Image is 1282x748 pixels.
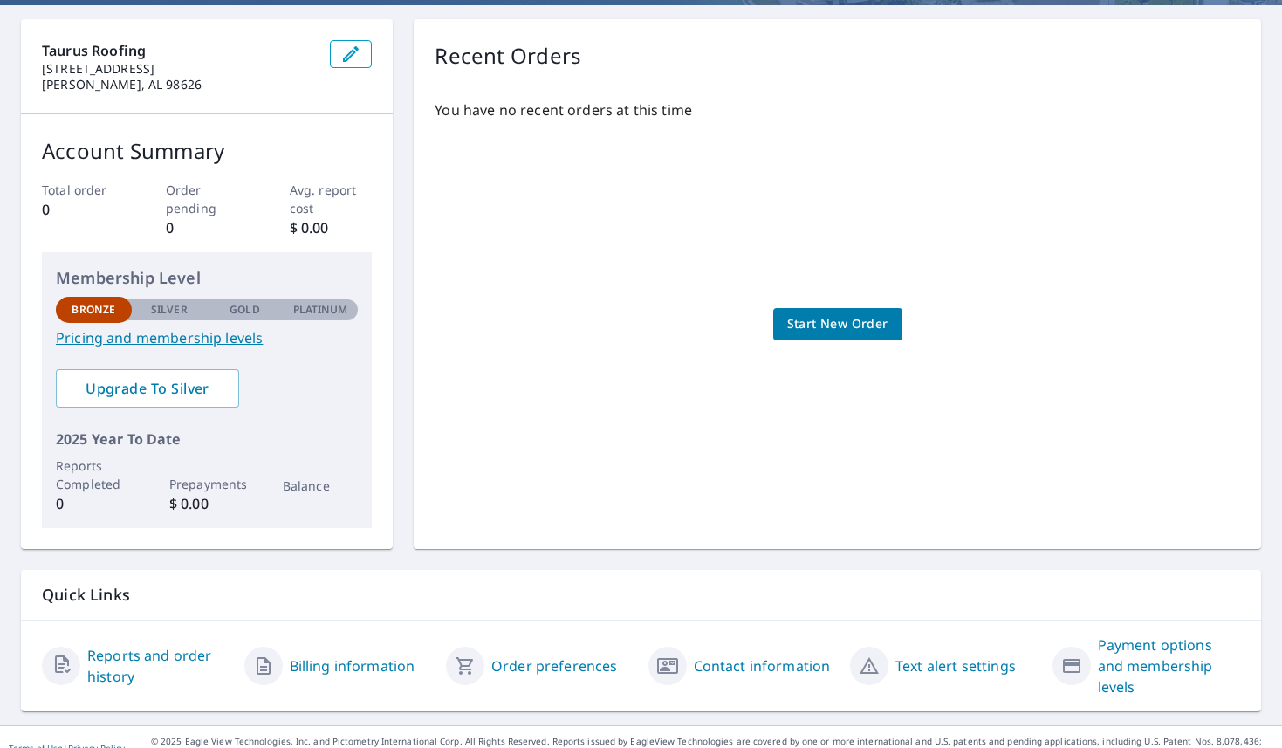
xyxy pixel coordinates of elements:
[290,655,415,676] a: Billing information
[87,645,230,687] a: Reports and order history
[787,313,888,335] span: Start New Order
[166,181,249,217] p: Order pending
[42,77,316,93] p: [PERSON_NAME], AL 98626
[895,655,1016,676] a: Text alert settings
[293,302,348,318] p: Platinum
[72,302,115,318] p: Bronze
[42,135,372,167] p: Account Summary
[56,456,132,493] p: Reports Completed
[491,655,618,676] a: Order preferences
[70,379,225,398] span: Upgrade To Silver
[42,199,125,220] p: 0
[169,475,245,493] p: Prepayments
[290,181,373,217] p: Avg. report cost
[290,217,373,238] p: $ 0.00
[169,493,245,514] p: $ 0.00
[435,40,581,72] p: Recent Orders
[283,477,359,495] p: Balance
[166,217,249,238] p: 0
[42,40,316,61] p: Taurus Roofing
[1098,635,1241,697] a: Payment options and membership levels
[56,493,132,514] p: 0
[56,369,239,408] a: Upgrade To Silver
[42,61,316,77] p: [STREET_ADDRESS]
[56,327,358,348] a: Pricing and membership levels
[773,308,902,340] a: Start New Order
[435,100,1240,120] p: You have no recent orders at this time
[151,302,188,318] p: Silver
[42,584,1240,606] p: Quick Links
[56,429,358,449] p: 2025 Year To Date
[56,266,358,290] p: Membership Level
[694,655,831,676] a: Contact information
[230,302,259,318] p: Gold
[42,181,125,199] p: Total order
